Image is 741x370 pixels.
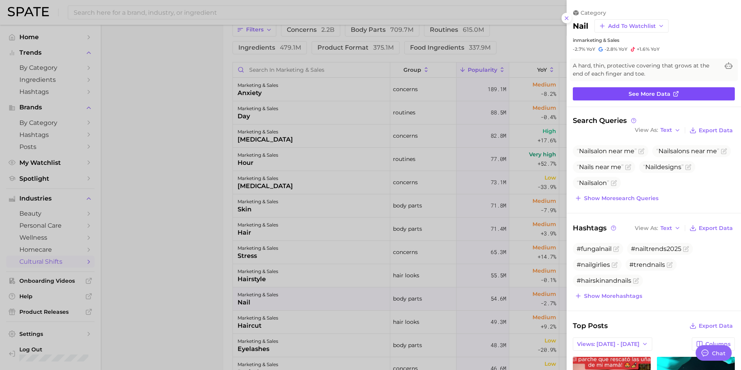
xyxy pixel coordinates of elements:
[586,46,595,52] span: YoY
[577,261,610,268] span: #nailgirlies
[577,179,609,187] span: salon
[619,46,627,52] span: YoY
[573,46,585,52] span: -2.7%
[573,37,735,43] div: in
[633,125,682,135] button: View AsText
[577,245,612,252] span: #fungalnail
[633,278,639,284] button: Flag as miscategorized or irrelevant
[635,226,658,230] span: View As
[577,37,619,43] span: marketing & sales
[660,226,672,230] span: Text
[573,87,735,100] a: See more data
[656,147,719,155] span: salons near me
[573,290,644,301] button: Show morehashtags
[667,262,673,268] button: Flag as miscategorized or irrelevant
[573,320,608,331] span: Top Posts
[605,46,617,52] span: -2.8%
[611,180,617,186] button: Flag as miscategorized or irrelevant
[573,62,719,78] span: A hard, thin, protective covering that grows at the end of each finger and toe.
[573,223,617,233] span: Hashtags
[683,246,689,252] button: Flag as miscategorized or irrelevant
[699,225,733,232] span: Export Data
[692,337,735,351] button: Columns
[573,21,588,31] h2: nail
[577,341,639,348] span: Views: [DATE] - [DATE]
[688,125,735,136] button: Export Data
[631,245,681,252] span: #nailtrends2025
[688,320,735,331] button: Export Data
[581,9,606,16] span: category
[579,163,591,171] span: Nail
[629,91,670,97] span: See more data
[637,46,650,52] span: +1.6%
[595,19,669,33] button: Add to Watchlist
[651,46,660,52] span: YoY
[638,148,644,154] button: Flag as miscategorized or irrelevant
[629,261,665,268] span: #trendnails
[584,293,642,299] span: Show more hashtags
[613,246,619,252] button: Flag as miscategorized or irrelevant
[577,277,631,284] span: #hairskinandnails
[658,147,670,155] span: Nail
[643,163,684,171] span: designs
[573,116,638,125] span: Search Queries
[573,337,652,351] button: Views: [DATE] - [DATE]
[577,147,637,155] span: salon near me
[635,128,658,132] span: View As
[660,128,672,132] span: Text
[625,164,631,170] button: Flag as miscategorized or irrelevant
[608,23,656,29] span: Add to Watchlist
[573,193,660,204] button: Show moresearch queries
[645,163,657,171] span: Nail
[705,341,731,348] span: Columns
[584,195,658,202] span: Show more search queries
[685,164,691,170] button: Flag as miscategorized or irrelevant
[721,148,727,154] button: Flag as miscategorized or irrelevant
[688,223,735,233] button: Export Data
[612,262,618,268] button: Flag as miscategorized or irrelevant
[579,147,591,155] span: Nail
[699,323,733,329] span: Export Data
[699,127,733,134] span: Export Data
[579,179,591,187] span: Nail
[577,163,624,171] span: s near me
[633,223,682,233] button: View AsText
